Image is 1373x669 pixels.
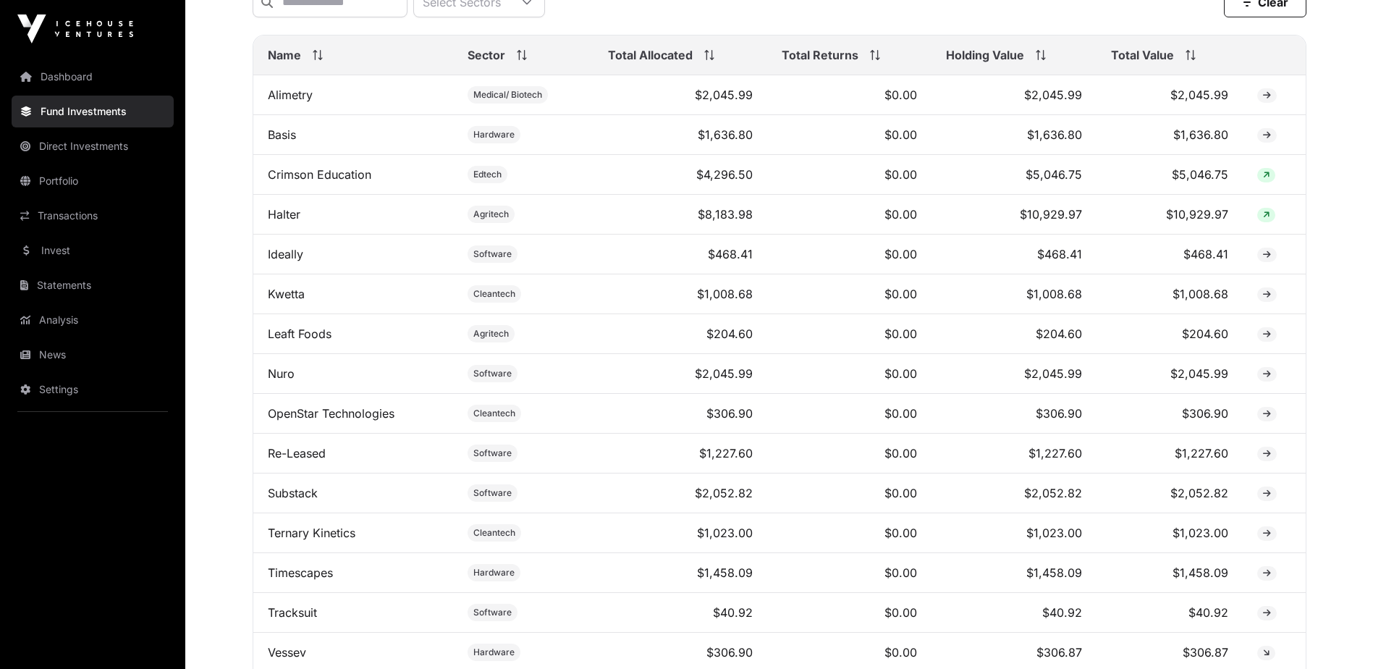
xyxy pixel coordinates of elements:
span: Software [473,607,512,618]
span: Agritech [473,209,509,220]
span: Software [473,368,512,379]
td: $0.00 [767,394,931,434]
td: $468.41 [593,235,767,274]
a: Transactions [12,200,174,232]
td: $10,929.97 [931,195,1097,235]
td: $1,008.68 [1097,274,1243,314]
td: $0.00 [767,354,931,394]
td: $1,636.80 [1097,115,1243,155]
td: $1,008.68 [931,274,1097,314]
a: Substack [268,486,318,500]
td: $1,023.00 [1097,513,1243,553]
td: $204.60 [1097,314,1243,354]
td: $468.41 [931,235,1097,274]
td: $306.90 [1097,394,1243,434]
td: $2,045.99 [593,75,767,115]
td: $1,023.00 [593,513,767,553]
td: $2,052.82 [931,474,1097,513]
img: Icehouse Ventures Logo [17,14,133,43]
td: $306.90 [593,394,767,434]
td: $40.92 [931,593,1097,633]
td: $1,458.09 [593,553,767,593]
td: $2,052.82 [593,474,767,513]
span: Cleantech [473,408,515,419]
a: Crimson Education [268,167,371,182]
td: $1,227.60 [593,434,767,474]
a: Ideally [268,247,303,261]
td: $5,046.75 [1097,155,1243,195]
span: Total Returns [782,46,858,64]
a: Portfolio [12,165,174,197]
td: $2,045.99 [1097,75,1243,115]
a: Dashboard [12,61,174,93]
iframe: Chat Widget [1301,599,1373,669]
td: $468.41 [1097,235,1243,274]
span: Hardware [473,129,515,140]
td: $2,045.99 [931,354,1097,394]
a: Kwetta [268,287,305,301]
span: Software [473,248,512,260]
a: Direct Investments [12,130,174,162]
span: Software [473,447,512,459]
a: OpenStar Technologies [268,406,394,421]
a: Ternary Kinetics [268,526,355,540]
span: Total Value [1111,46,1174,64]
span: Holding Value [946,46,1024,64]
a: Tracksuit [268,605,317,620]
span: Agritech [473,328,509,340]
span: Total Allocated [608,46,693,64]
a: Halter [268,207,300,222]
span: Medical/ Biotech [473,89,542,101]
a: Analysis [12,304,174,336]
span: Cleantech [473,288,515,300]
a: News [12,339,174,371]
a: Invest [12,235,174,266]
a: Basis [268,127,296,142]
a: Re-Leased [268,446,326,460]
td: $1,227.60 [1097,434,1243,474]
td: $1,023.00 [931,513,1097,553]
td: $2,045.99 [1097,354,1243,394]
td: $1,458.09 [1097,553,1243,593]
a: Leaft Foods [268,327,331,341]
td: $0.00 [767,195,931,235]
td: $306.90 [931,394,1097,434]
td: $2,045.99 [931,75,1097,115]
td: $2,045.99 [593,354,767,394]
span: Name [268,46,301,64]
td: $0.00 [767,274,931,314]
td: $1,636.80 [593,115,767,155]
span: Sector [468,46,505,64]
a: Fund Investments [12,96,174,127]
td: $1,458.09 [931,553,1097,593]
td: $1,636.80 [931,115,1097,155]
td: $0.00 [767,434,931,474]
td: $0.00 [767,115,931,155]
td: $204.60 [931,314,1097,354]
td: $40.92 [1097,593,1243,633]
td: $0.00 [767,593,931,633]
a: Nuro [268,366,295,381]
span: Hardware [473,647,515,658]
td: $8,183.98 [593,195,767,235]
a: Vessev [268,645,306,660]
td: $40.92 [593,593,767,633]
span: Software [473,487,512,499]
td: $1,227.60 [931,434,1097,474]
td: $204.60 [593,314,767,354]
a: Timescapes [268,565,333,580]
td: $0.00 [767,155,931,195]
td: $0.00 [767,553,931,593]
td: $1,008.68 [593,274,767,314]
td: $0.00 [767,474,931,513]
td: $4,296.50 [593,155,767,195]
span: Edtech [473,169,502,180]
a: Alimetry [268,88,313,102]
a: Statements [12,269,174,301]
td: $5,046.75 [931,155,1097,195]
td: $10,929.97 [1097,195,1243,235]
td: $2,052.82 [1097,474,1243,513]
span: Cleantech [473,527,515,539]
td: $0.00 [767,235,931,274]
